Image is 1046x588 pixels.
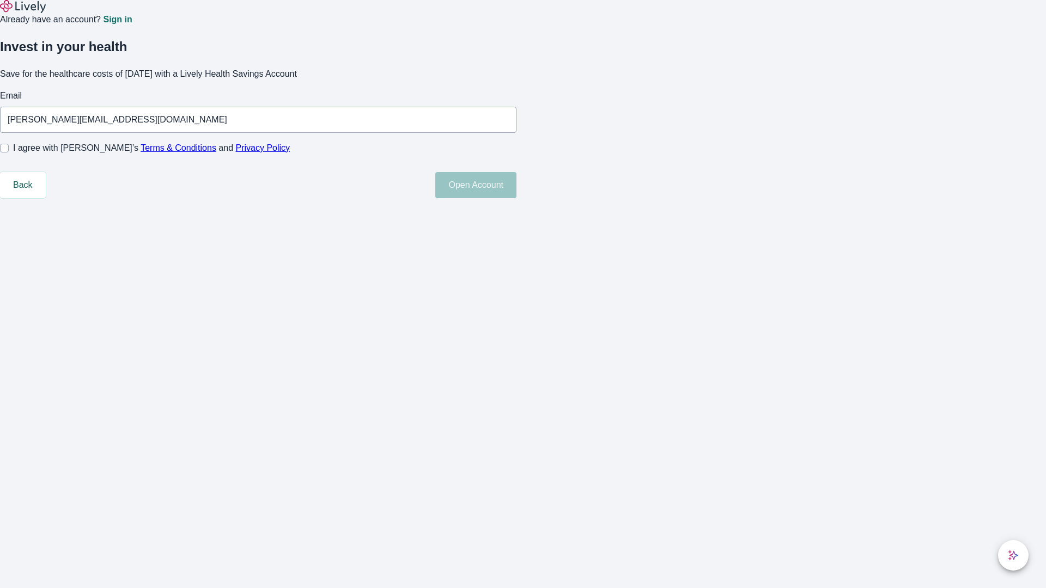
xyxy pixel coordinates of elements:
[13,142,290,155] span: I agree with [PERSON_NAME]’s and
[1008,550,1019,561] svg: Lively AI Assistant
[998,540,1029,571] button: chat
[103,15,132,24] a: Sign in
[141,143,216,152] a: Terms & Conditions
[236,143,290,152] a: Privacy Policy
